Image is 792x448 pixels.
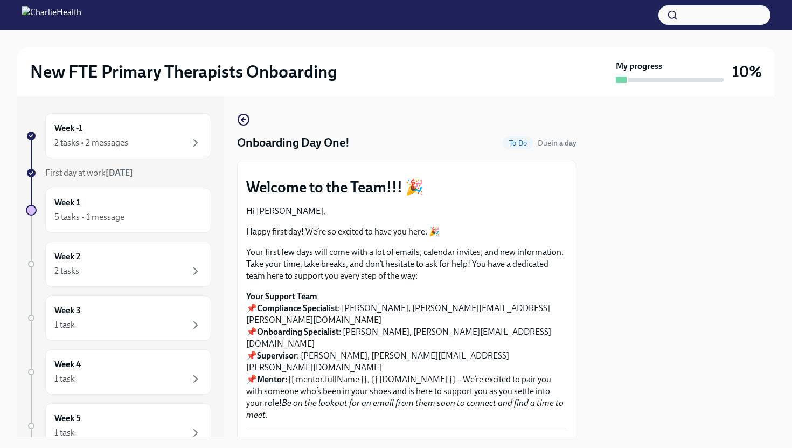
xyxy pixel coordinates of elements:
strong: Supervisor [257,350,297,361]
a: Week -12 tasks • 2 messages [26,113,211,158]
strong: Onboarding Specialist [257,327,339,337]
h6: Week 1 [54,197,80,209]
div: 1 task [54,319,75,331]
strong: [DATE] [106,168,133,178]
p: Welcome to the Team!!! 🎉 [246,177,567,197]
strong: Mentor: [257,374,288,384]
strong: Compliance Specialist [257,303,338,313]
h6: Week 2 [54,251,80,263]
a: First day at work[DATE] [26,167,211,179]
div: 5 tasks • 1 message [54,211,124,223]
em: Be on the lookout for an email from them soon to connect and find a time to meet. [246,398,564,420]
h6: Week 4 [54,359,81,370]
span: Due [538,139,576,148]
a: Week 15 tasks • 1 message [26,188,211,233]
div: 1 task [54,427,75,439]
strong: in a day [551,139,576,148]
p: 📌 : [PERSON_NAME], [PERSON_NAME][EMAIL_ADDRESS][PERSON_NAME][DOMAIN_NAME] 📌 : [PERSON_NAME], [PER... [246,291,567,421]
div: 1 task [54,373,75,385]
h2: New FTE Primary Therapists Onboarding [30,61,337,82]
p: Happy first day! We’re so excited to have you here. 🎉 [246,226,567,238]
div: 2 tasks [54,265,79,277]
img: CharlieHealth [22,6,81,24]
p: Your first few days will come with a lot of emails, calendar invites, and new information. Take y... [246,246,567,282]
span: To Do [503,139,533,147]
strong: Your Support Team [246,291,317,301]
h3: 10% [732,62,762,81]
strong: My progress [616,60,662,72]
h6: Week 5 [54,412,81,424]
h6: Week 3 [54,305,81,316]
a: Week 22 tasks [26,242,211,287]
h4: Onboarding Day One! [237,135,350,151]
a: Week 41 task [26,349,211,395]
div: 2 tasks • 2 messages [54,137,128,149]
a: Week 31 task [26,295,211,341]
span: First day at work [45,168,133,178]
p: Hi [PERSON_NAME], [246,205,567,217]
h6: Week -1 [54,122,82,134]
span: September 17th, 2025 07:00 [538,138,576,148]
